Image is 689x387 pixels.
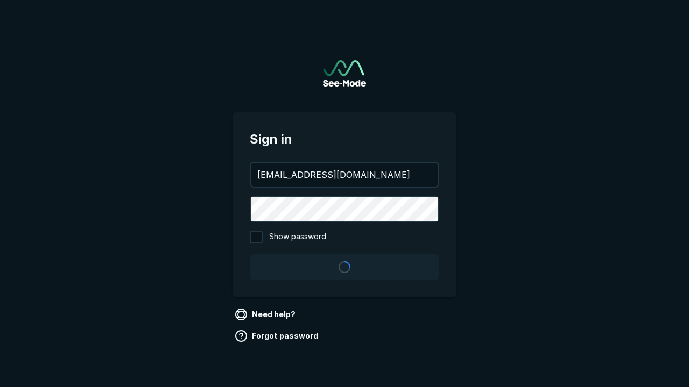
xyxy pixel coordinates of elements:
input: your@email.com [251,163,438,187]
a: Go to sign in [323,60,366,87]
span: Sign in [250,130,439,149]
img: See-Mode Logo [323,60,366,87]
a: Need help? [233,306,300,323]
a: Forgot password [233,327,322,345]
span: Show password [269,231,326,243]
